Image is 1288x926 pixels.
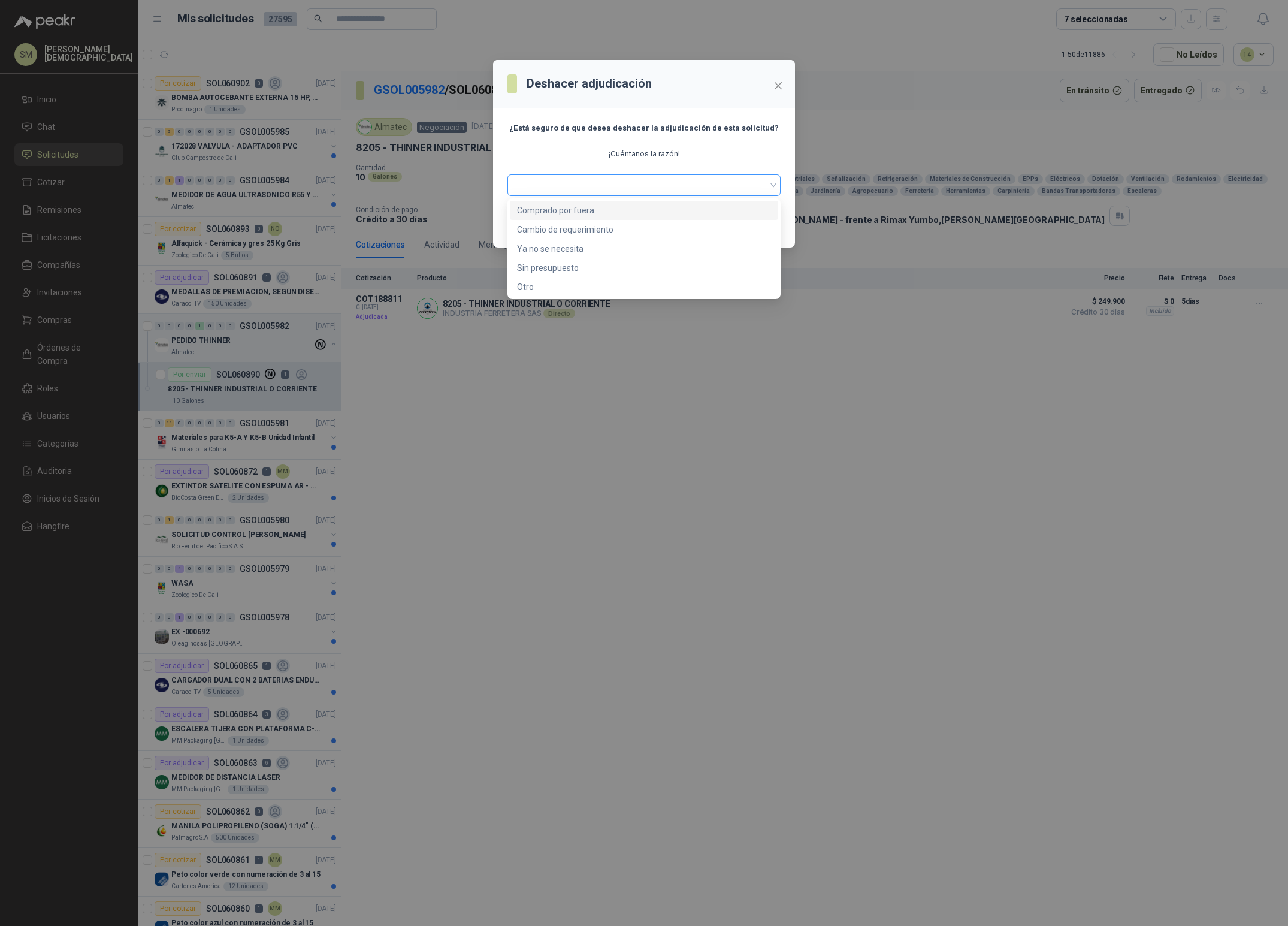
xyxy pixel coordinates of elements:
div: Ya no se necesita [510,239,778,258]
div: Cambio de requerimiento [510,220,778,239]
div: Cambio de requerimiento [517,223,771,236]
p: ¿Está seguro de que desea deshacer la adjudicación de esta solicitud? [507,123,781,134]
h3: Deshacer adjudicación [527,74,652,93]
div: Ya no se necesita [517,242,771,255]
div: Comprado por fuera [517,204,771,217]
div: Otro [510,278,778,297]
p: ¡Cuéntanos la razón! [507,149,781,160]
div: Otro [517,280,771,294]
div: Comprado por fuera [510,201,778,220]
span: close [773,81,783,91]
div: Sin presupuesto [510,258,778,278]
div: Sin presupuesto [517,261,771,275]
button: Close [769,76,788,95]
